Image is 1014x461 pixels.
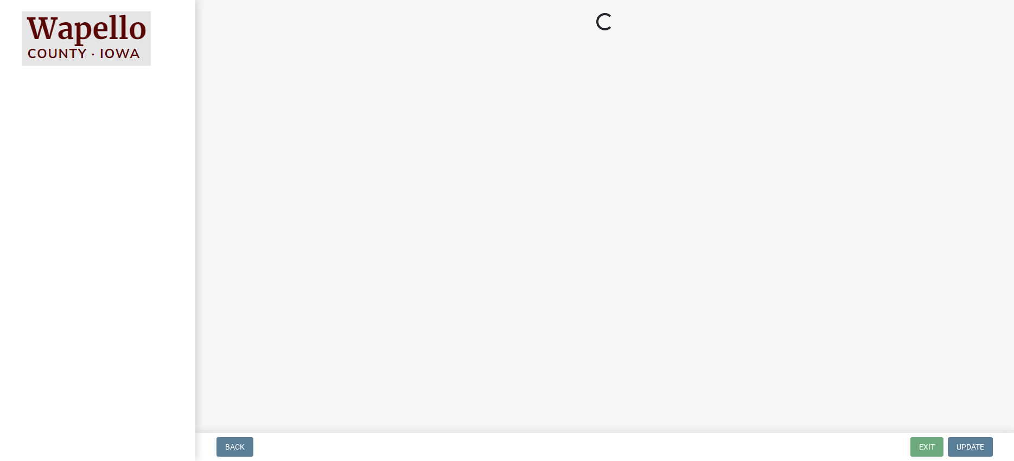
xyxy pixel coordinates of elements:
span: Update [956,443,984,451]
button: Back [216,437,253,457]
span: Back [225,443,245,451]
button: Update [948,437,993,457]
img: Wapello County, Iowa [22,11,151,66]
button: Exit [910,437,943,457]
